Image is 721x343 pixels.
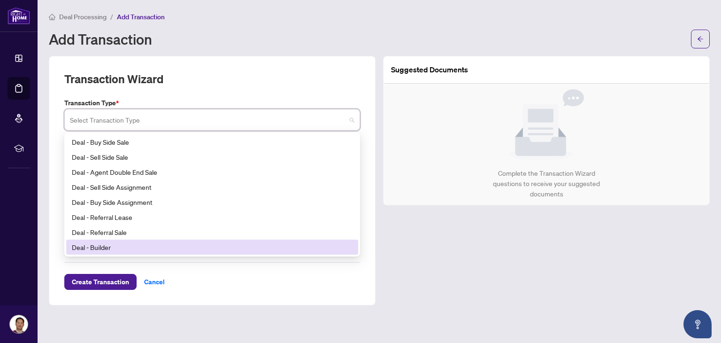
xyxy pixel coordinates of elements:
label: Transaction Type [64,98,360,108]
div: Deal - Referral Lease [66,210,358,225]
div: Deal - Agent Double End Sale [72,167,353,177]
div: Deal - Sell Side Sale [66,149,358,164]
div: Deal - Buy Side Sale [66,134,358,149]
span: arrow-left [697,36,704,42]
span: home [49,14,55,20]
button: Create Transaction [64,274,137,290]
button: Open asap [683,310,712,338]
span: Add Transaction [117,13,165,21]
div: Deal - Sell Side Assignment [66,179,358,195]
div: Deal - Buy Side Sale [72,137,353,147]
div: Deal - Buy Side Assignment [66,195,358,210]
div: Complete the Transaction Wizard questions to receive your suggested documents [483,168,610,199]
div: Deal - Sell Side Assignment [72,182,353,192]
span: Cancel [144,274,165,289]
div: Deal - Referral Sale [72,227,353,237]
h2: Transaction Wizard [64,71,163,86]
article: Suggested Documents [391,64,468,76]
div: Deal - Builder [66,240,358,255]
div: Deal - Agent Double End Sale [66,164,358,179]
span: Create Transaction [72,274,129,289]
li: / [110,11,113,22]
img: Null State Icon [509,89,584,161]
h1: Add Transaction [49,31,152,47]
img: logo [8,7,30,24]
div: Deal - Referral Sale [66,225,358,240]
div: Deal - Sell Side Sale [72,152,353,162]
span: Deal Processing [59,13,107,21]
div: Deal - Referral Lease [72,212,353,222]
img: Profile Icon [10,315,28,333]
div: Deal - Builder [72,242,353,252]
button: Cancel [137,274,172,290]
div: Deal - Buy Side Assignment [72,197,353,207]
